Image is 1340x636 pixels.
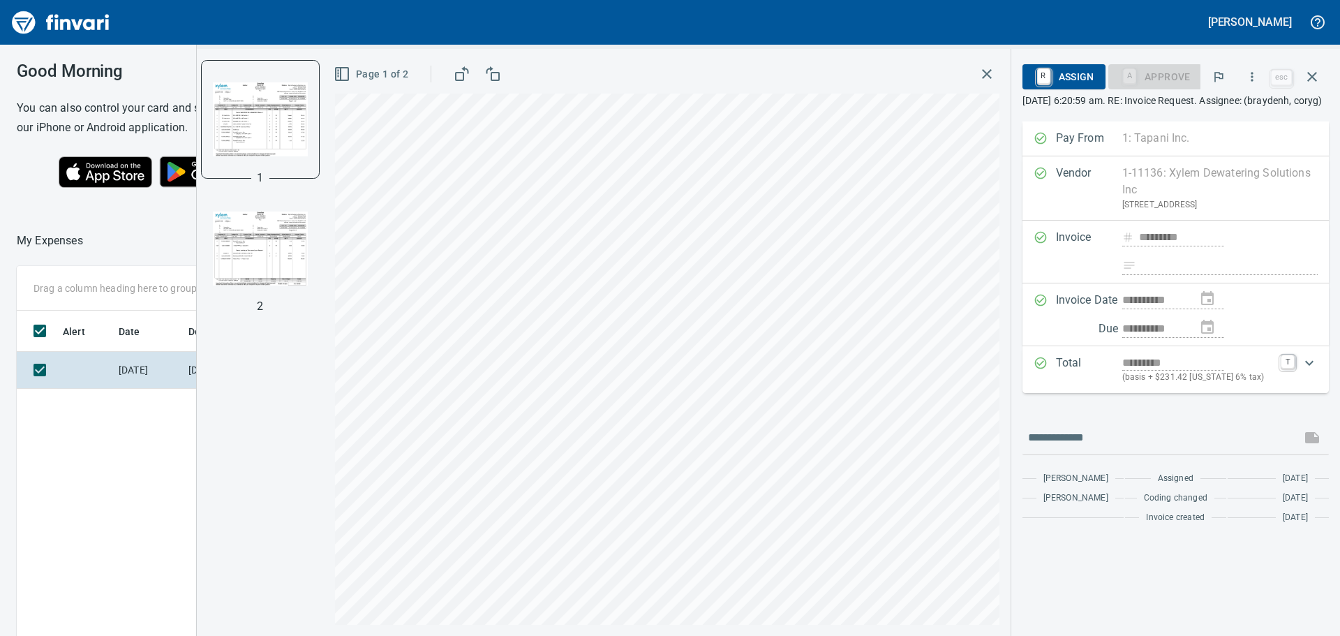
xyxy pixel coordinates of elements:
[119,323,140,340] span: Date
[17,98,313,138] h6: You can also control your card and submit expenses from our iPhone or Android application.
[63,323,103,340] span: Alert
[1237,61,1267,92] button: More
[1037,68,1050,84] a: R
[1056,355,1122,385] p: Total
[17,232,83,249] nav: breadcrumb
[59,156,152,188] img: Download on the App Store
[1022,346,1330,393] div: Expand
[33,281,238,295] p: Drag a column heading here to group the table
[257,170,263,186] p: 1
[1271,70,1292,85] a: esc
[1022,64,1105,89] button: RAssign
[1281,355,1295,369] a: T
[1034,65,1094,89] span: Assign
[1283,472,1308,486] span: [DATE]
[1267,60,1329,94] span: Close invoice
[331,61,414,87] button: Page 1 of 2
[1203,61,1234,92] button: Flag
[63,323,85,340] span: Alert
[119,323,158,340] span: Date
[1022,94,1330,108] p: [DATE] 6:20:59 am. RE: Invoice Request. Assignee: (braydenh, coryg)
[336,66,408,83] span: Page 1 of 2
[1043,472,1108,486] span: [PERSON_NAME]
[1208,15,1292,29] h5: [PERSON_NAME]
[1122,371,1273,385] p: (basis + $231.42 [US_STATE] 6% tax)
[1108,70,1202,82] div: Coding Required
[113,352,183,389] td: [DATE]
[188,323,241,340] span: Description
[1205,11,1295,33] button: [PERSON_NAME]
[17,61,313,81] h3: Good Morning
[1283,491,1308,505] span: [DATE]
[17,232,83,249] p: My Expenses
[1146,511,1205,525] span: Invoice created
[1283,511,1308,525] span: [DATE]
[183,352,308,389] td: [DATE] Invoice 401445699 from Xylem Dewatering Solutions Inc (1-11136)
[213,201,308,296] img: Page 2
[1158,472,1193,486] span: Assigned
[152,149,272,195] img: Get it on Google Play
[188,323,259,340] span: Description
[1043,491,1108,505] span: [PERSON_NAME]
[257,298,263,315] p: 2
[1144,491,1207,505] span: Coding changed
[8,6,113,39] img: Finvari
[213,72,308,167] img: Page 1
[1295,421,1329,454] span: This records your message into the invoice and notifies anyone mentioned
